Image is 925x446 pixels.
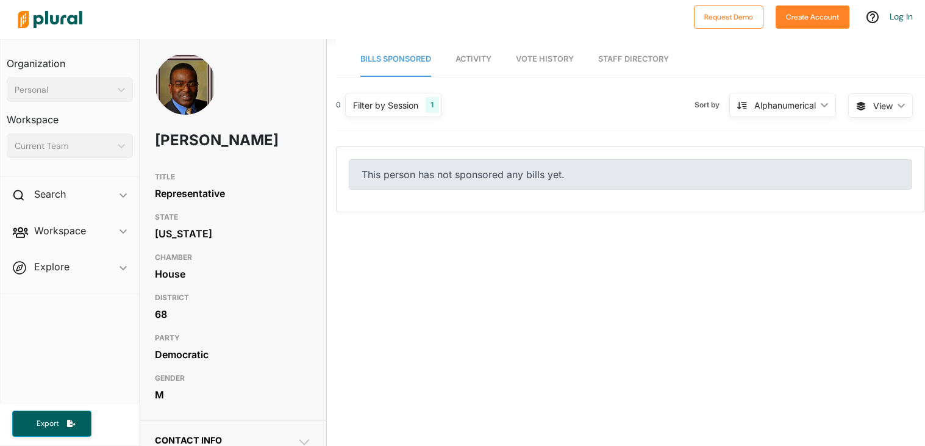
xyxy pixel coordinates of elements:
[7,46,133,73] h3: Organization
[598,42,669,77] a: Staff Directory
[155,371,312,386] h3: GENDER
[155,210,312,225] h3: STATE
[34,187,66,201] h2: Search
[155,290,312,305] h3: DISTRICT
[155,345,312,364] div: Democratic
[28,419,67,429] span: Export
[776,5,849,29] button: Create Account
[455,54,491,63] span: Activity
[15,140,113,153] div: Current Team
[155,54,216,138] img: Headshot of Thomas Jackson
[155,184,312,203] div: Representative
[155,122,249,159] h1: [PERSON_NAME]
[336,99,341,110] div: 0
[873,99,893,112] span: View
[360,42,431,77] a: Bills Sponsored
[754,99,816,112] div: Alphanumerical
[455,42,491,77] a: Activity
[353,99,418,112] div: Filter by Session
[155,435,222,445] span: Contact Info
[12,411,91,437] button: Export
[15,84,113,96] div: Personal
[890,11,913,22] a: Log In
[155,225,312,243] div: [US_STATE]
[155,305,312,323] div: 68
[360,54,431,63] span: Bills Sponsored
[155,250,312,265] h3: CHAMBER
[694,10,763,23] a: Request Demo
[155,265,312,283] div: House
[776,10,849,23] a: Create Account
[155,386,312,404] div: M
[349,159,912,190] div: This person has not sponsored any bills yet.
[426,97,438,113] div: 1
[516,54,574,63] span: Vote History
[7,102,133,129] h3: Workspace
[516,42,574,77] a: Vote History
[695,99,729,110] span: Sort by
[155,331,312,345] h3: PARTY
[694,5,763,29] button: Request Demo
[155,170,312,184] h3: TITLE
